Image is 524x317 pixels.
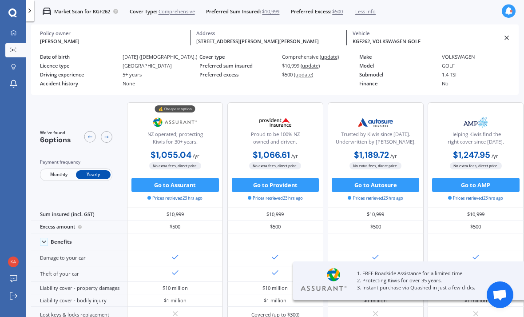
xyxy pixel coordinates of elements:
[43,7,51,16] img: car.f15378c7a67c060ca3f3.svg
[123,54,199,60] div: [DATE] ([DEMOGRAPHIC_DATA].)
[40,54,117,60] div: Date of birth
[40,38,185,45] div: [PERSON_NAME]
[348,195,403,201] span: Prices retrieved 23 hrs ago
[442,80,519,86] div: No
[357,277,506,284] p: 2. Protecting Kiwis for over 35 years.
[464,297,487,304] div: $1 million
[354,149,389,161] b: $1,189.72
[234,131,317,148] div: Proud to be 100% NZ owned and driven.
[299,267,349,293] img: Assurant.webp
[159,8,195,15] span: Comprehensive
[434,131,517,148] div: Helping Kiwis find the right cover since [DATE].
[123,63,199,68] div: [GEOGRAPHIC_DATA]
[453,149,490,161] b: $1,247.95
[133,131,217,148] div: NZ operated; protecting Kiwis for 30+ years.
[41,170,76,180] span: Monthly
[31,221,127,233] div: Excess amount
[333,131,417,148] div: Trusted by Kiwis since [DATE]. Underwritten by [PERSON_NAME].
[253,149,290,161] b: $1,066.61
[40,135,71,144] span: 6 options
[40,30,185,36] div: Policy owner
[40,63,117,68] div: Licence type
[227,208,323,221] div: $10,999
[359,72,436,77] div: Submodel
[163,285,188,292] div: $10 million
[248,195,303,201] span: Prices retrieved 23 hrs ago
[131,178,219,192] button: Go to Assurant
[320,53,339,60] span: (update)
[357,284,506,291] p: 3. Instant purchase via Quashed in just a few clicks.
[31,282,127,294] div: Liability cover - property damages
[164,297,187,304] div: $1 million
[452,113,499,131] img: AMP.webp
[291,152,298,159] span: / yr
[127,208,223,221] div: $10,999
[54,8,110,15] p: Market Scan for KGF262
[196,30,341,36] div: Address
[76,170,111,180] span: Yearly
[127,221,223,233] div: $500
[199,54,276,60] div: Cover type
[151,149,191,161] b: $1,055.04
[31,208,127,221] div: Sum insured (incl. GST)
[352,113,399,131] img: Autosure.webp
[199,72,276,77] div: Preferred excess
[147,195,202,201] span: Prices retrieved 23 hrs ago
[359,80,436,86] div: Finance
[291,8,331,15] span: Preferred Excess:
[442,54,519,60] div: VOLKSWAGEN
[355,8,376,15] span: Less info
[359,63,436,68] div: Model
[428,221,524,233] div: $500
[40,72,117,77] div: Driving experience
[282,54,359,60] div: Comprehensive
[262,8,279,15] span: $10,999
[487,281,513,308] a: Open chat
[40,130,71,136] span: We've found
[448,195,503,201] span: Prices retrieved 23 hrs ago
[264,297,286,304] div: $1 million
[227,221,323,233] div: $500
[155,105,195,112] div: 💰 Cheapest option
[492,152,498,159] span: / yr
[262,285,288,292] div: $10 million
[232,178,319,192] button: Go to Provident
[328,221,424,233] div: $500
[249,162,301,169] span: No extra fees, direct price.
[442,63,519,68] div: GOLF
[450,162,502,169] span: No extra fees, direct price.
[432,178,520,192] button: Go to AMP
[332,8,343,15] span: $500
[40,159,112,166] div: Payment frequency
[294,71,313,78] span: (update)
[130,8,157,15] span: Cover Type:
[40,80,117,86] div: Accident history
[152,113,199,131] img: Assurant.png
[8,257,19,267] img: 82b78677d6abd1ca3cf0990d9c2d86ac
[359,54,436,60] div: Make
[196,38,341,45] div: [STREET_ADDRESS][PERSON_NAME][PERSON_NAME]
[364,297,387,304] div: $1 million
[31,266,127,282] div: Theft of your car
[390,152,397,159] span: / yr
[31,250,127,266] div: Damage to your car
[353,38,497,45] div: KGF262, VOLKSWAGEN GOLF
[332,178,419,192] button: Go to Autosure
[123,80,199,86] div: None
[123,72,199,77] div: 5+ years
[442,72,519,77] div: 1.4 TSI
[51,239,72,245] div: Benefits
[193,152,199,159] span: / yr
[357,270,506,277] p: 1. FREE Roadside Assistance for a limited time.
[349,162,401,169] span: No extra fees, direct price.
[428,208,524,221] div: $10,999
[353,30,497,36] div: Vehicle
[149,162,201,169] span: No extra fees, direct price.
[301,62,320,69] span: (update)
[31,294,127,307] div: Liability cover - bodily injury
[282,63,359,68] div: $10,999
[252,113,299,131] img: Provident.png
[199,63,276,68] div: Preferred sum insured
[282,72,359,77] div: $500
[206,8,261,15] span: Preferred Sum Insured:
